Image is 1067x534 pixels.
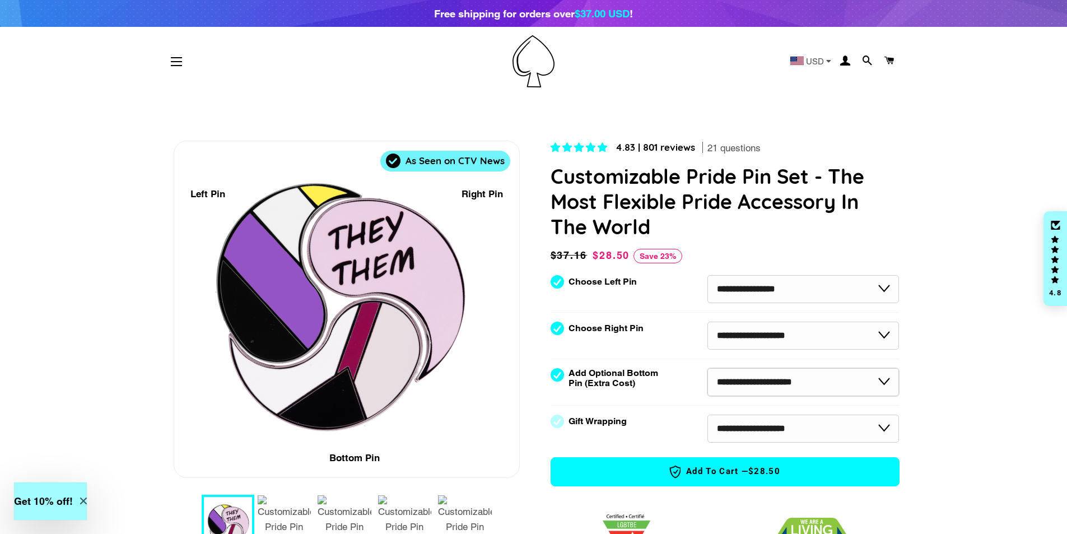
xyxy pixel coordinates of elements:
[190,187,225,202] div: Left Pin
[512,35,555,87] img: Pin-Ace
[174,141,519,477] div: 1 / 9
[575,7,630,20] span: $37.00 USD
[569,323,644,333] label: Choose Right Pin
[1043,211,1067,307] div: Click to open Judge.me floating reviews tab
[569,416,627,426] label: Gift Wrapping
[707,142,761,155] span: 21 questions
[616,141,695,153] span: 4.83 | 801 reviews
[329,451,380,466] div: Bottom Pin
[551,248,590,263] span: $37.16
[569,368,663,388] label: Add Optional Bottom Pin (Extra Cost)
[462,187,503,202] div: Right Pin
[806,57,824,66] span: USD
[434,6,633,21] div: Free shipping for orders over !
[748,466,780,477] span: $28.50
[568,465,882,479] span: Add to Cart —
[551,457,900,486] button: Add to Cart —$28.50
[551,164,900,239] h1: Customizable Pride Pin Set - The Most Flexible Pride Accessory In The World
[593,249,630,261] span: $28.50
[551,142,610,153] span: 4.83 stars
[1049,289,1062,296] div: 4.8
[569,277,637,287] label: Choose Left Pin
[633,249,682,263] span: Save 23%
